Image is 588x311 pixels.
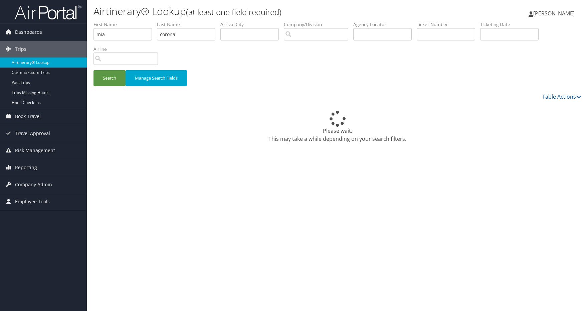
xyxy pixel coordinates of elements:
[15,41,26,58] span: Trips
[93,111,581,143] div: Please wait. This may take a while depending on your search filters.
[15,24,42,40] span: Dashboards
[417,21,480,28] label: Ticket Number
[480,21,544,28] label: Ticketing Date
[15,142,55,159] span: Risk Management
[93,70,126,86] button: Search
[93,21,157,28] label: First Name
[353,21,417,28] label: Agency Locator
[186,6,281,17] small: (at least one field required)
[157,21,220,28] label: Last Name
[220,21,284,28] label: Arrival City
[15,193,50,210] span: Employee Tools
[15,4,81,20] img: airportal-logo.png
[284,21,353,28] label: Company/Division
[15,176,52,193] span: Company Admin
[15,159,37,176] span: Reporting
[15,108,41,125] span: Book Travel
[126,70,187,86] button: Manage Search Fields
[533,10,575,17] span: [PERSON_NAME]
[542,93,581,100] a: Table Actions
[93,4,419,18] h1: Airtinerary® Lookup
[93,46,163,53] label: Airline
[529,3,581,23] a: [PERSON_NAME]
[15,125,50,142] span: Travel Approval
